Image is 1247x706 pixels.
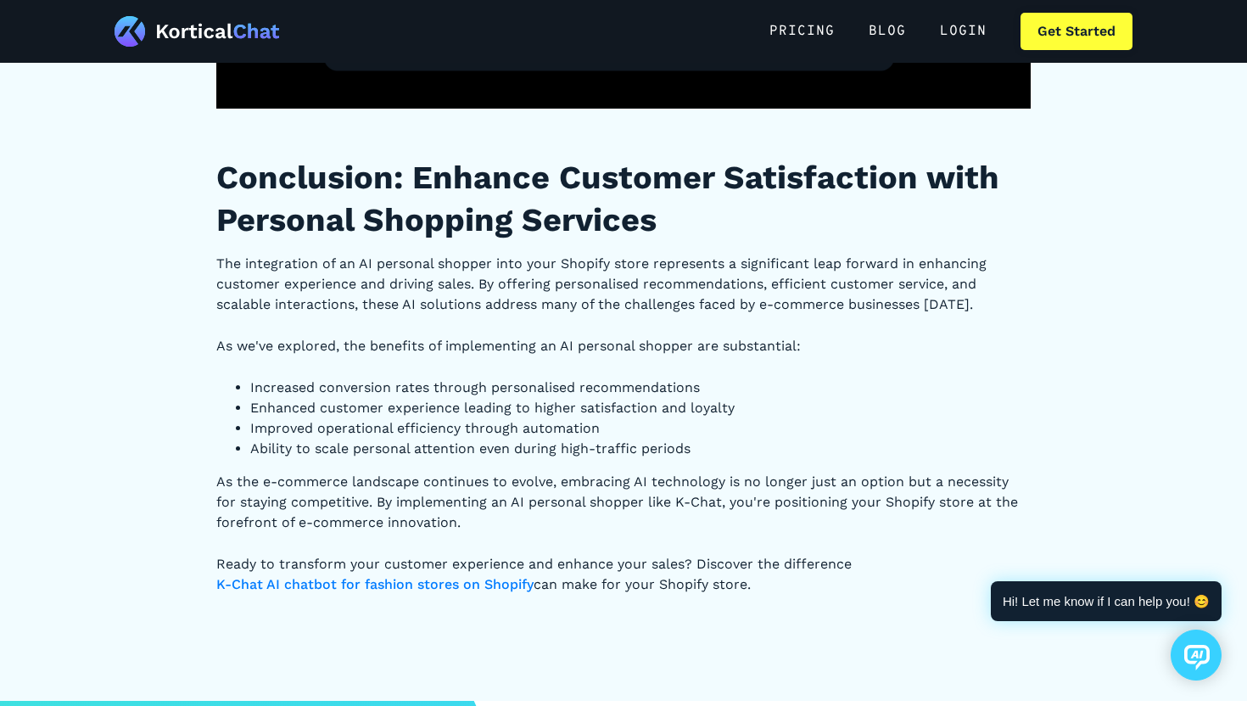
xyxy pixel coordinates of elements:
strong: Conclusion: Enhance Customer Satisfaction with Personal Shopping Services [216,159,999,238]
p: Ready to transform your customer experience and enhance your sales? Discover the difference can m... [216,554,1031,595]
li: Improved operational efficiency through automation [250,418,1031,439]
li: Ability to scale personal attention even during high-traffic periods [250,439,1031,459]
p: As we've explored, the benefits of implementing an AI personal shopper are substantial: [216,336,1031,356]
a: K-Chat AI chatbot for fashion stores on Shopify [216,574,534,595]
a: Pricing [752,13,852,50]
a: Login [923,13,1004,50]
li: Enhanced customer experience leading to higher satisfaction and loyalty [250,398,1031,418]
li: Increased conversion rates through personalised recommendations [250,378,1031,398]
a: Blog [852,13,923,50]
a: Get Started [1021,13,1132,50]
p: As the e-commerce landscape continues to evolve, embracing AI technology is no longer just an opt... [216,472,1031,533]
p: The integration of an AI personal shopper into your Shopify store represents a significant leap f... [216,254,1031,315]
